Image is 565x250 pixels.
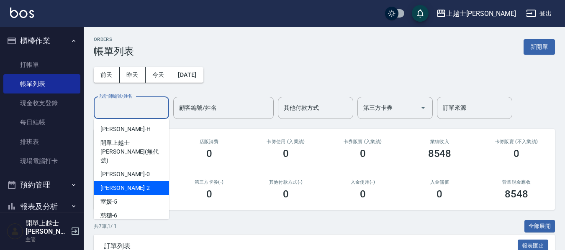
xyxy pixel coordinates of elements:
button: 登出 [523,6,555,21]
div: 上越士[PERSON_NAME] [446,8,516,19]
button: save [412,5,429,22]
a: 每日結帳 [3,113,80,132]
h2: 卡券販賣 (不入業績) [488,139,545,144]
h3: 0 [206,148,212,159]
h3: 帳單列表 [94,45,134,57]
span: [PERSON_NAME] -2 [100,184,150,192]
h3: 8548 [428,148,452,159]
h3: 0 [283,148,289,159]
h2: 其他付款方式(-) [257,179,314,185]
h2: ORDERS [94,37,134,42]
button: 預約管理 [3,174,80,196]
button: 今天 [146,67,172,83]
span: 開單上越士[PERSON_NAME] (無代號) [100,139,162,165]
h3: 0 [283,188,289,200]
h3: 0 [206,188,212,200]
a: 新開單 [524,43,555,51]
h2: 入金使用(-) [334,179,391,185]
button: 昨天 [120,67,146,83]
button: 新開單 [524,39,555,55]
a: 現金收支登錄 [3,93,80,113]
h3: 0 [437,188,442,200]
a: 現場電腦打卡 [3,152,80,171]
h2: 卡券販賣 (入業績) [334,139,391,144]
button: 櫃檯作業 [3,30,80,52]
button: [DATE] [171,67,203,83]
span: 慈穗 -6 [100,211,117,220]
h2: 店販消費 [181,139,238,144]
button: Open [416,101,430,114]
h2: 卡券使用 (入業績) [257,139,314,144]
h2: 營業現金應收 [488,179,545,185]
img: Person [7,223,23,240]
h2: 入金儲值 [411,179,468,185]
h2: 第三方卡券(-) [181,179,238,185]
h3: 8548 [505,188,528,200]
button: 報表及分析 [3,196,80,217]
span: [PERSON_NAME] -H [100,125,151,134]
h3: 0 [514,148,519,159]
span: 室媛 -5 [100,197,117,206]
a: 帳單列表 [3,74,80,93]
button: 全部展開 [524,220,555,233]
button: 前天 [94,67,120,83]
img: Logo [10,8,34,18]
button: 上越士[PERSON_NAME] [433,5,519,22]
a: 打帳單 [3,55,80,74]
a: 報表匯出 [518,242,549,250]
p: 共 7 筆, 1 / 1 [94,222,117,230]
label: 設計師編號/姓名 [100,93,132,99]
h5: 開單上越士[PERSON_NAME] [26,219,68,236]
h3: 0 [360,188,366,200]
span: [PERSON_NAME] -0 [100,170,150,179]
h3: 0 [360,148,366,159]
p: 主管 [26,236,68,243]
h2: 業績收入 [411,139,468,144]
a: 排班表 [3,132,80,152]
